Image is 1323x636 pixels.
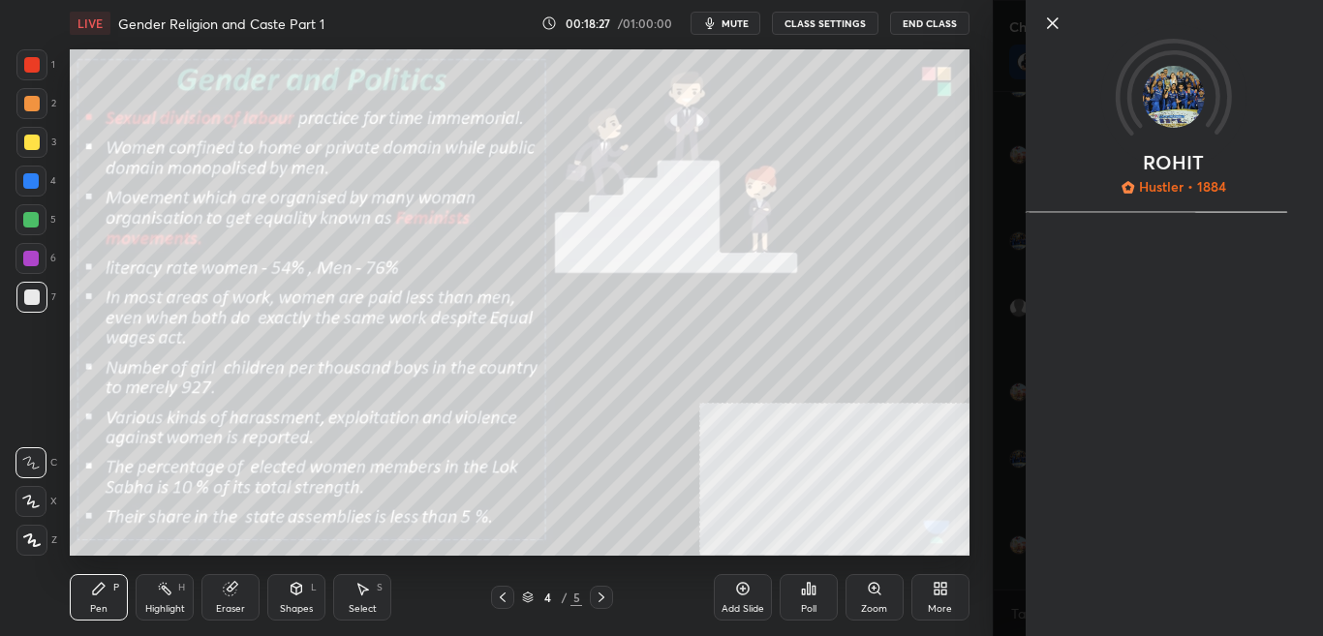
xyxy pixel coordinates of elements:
[722,604,764,614] div: Add Slide
[15,486,57,517] div: X
[15,166,56,197] div: 4
[118,15,324,33] h4: Gender Religion and Caste Part 1
[1139,178,1226,196] p: Hustler • 1884
[691,12,760,35] button: mute
[15,204,56,235] div: 5
[16,282,56,313] div: 7
[1143,155,1204,170] p: ROHIT
[801,604,816,614] div: Poll
[90,604,108,614] div: Pen
[570,589,582,606] div: 5
[16,127,56,158] div: 3
[178,583,185,592] div: H
[16,49,55,80] div: 1
[145,604,185,614] div: Highlight
[16,525,57,556] div: Z
[1025,197,1322,217] div: animation
[216,604,245,614] div: Eraser
[280,604,313,614] div: Shapes
[538,591,557,603] div: 4
[16,88,56,119] div: 2
[722,16,749,30] span: mute
[113,583,119,592] div: P
[15,243,56,274] div: 6
[349,604,377,614] div: Select
[1122,181,1135,195] img: Learner_Badge_hustler_a18805edde.svg
[772,12,878,35] button: CLASS SETTINGS
[861,604,887,614] div: Zoom
[1143,66,1205,128] img: 1ccd9a5da6854b56833a791a489a0555.jpg
[890,12,969,35] button: End Class
[70,12,110,35] div: LIVE
[928,604,952,614] div: More
[15,447,57,478] div: C
[311,583,317,592] div: L
[561,591,567,603] div: /
[377,583,383,592] div: S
